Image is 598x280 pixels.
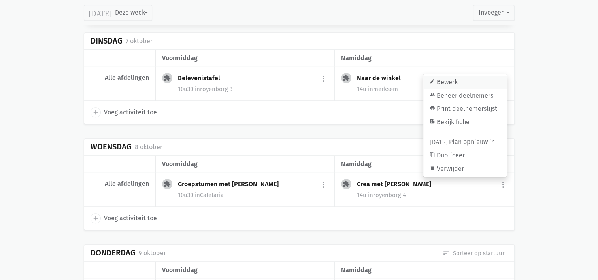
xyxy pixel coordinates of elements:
[91,248,136,257] div: Donderdag
[368,85,398,93] span: merksem
[357,180,438,188] div: Crea met [PERSON_NAME]
[430,165,435,171] i: delete
[195,191,200,199] span: in
[423,162,507,176] a: Verwijder
[430,119,435,124] i: summarize
[135,142,162,152] div: 8 oktober
[443,249,505,257] a: Sorteer op startuur
[357,74,407,82] div: Naar de winkel
[91,36,123,45] div: Dinsdag
[368,191,406,199] span: royenborg 4
[104,213,157,223] span: Voeg activiteit toe
[195,85,200,93] span: in
[357,191,366,199] span: 14u
[430,105,435,111] i: print
[368,85,373,93] span: in
[423,76,507,89] a: Bewerk
[91,213,157,223] a: add Voeg activiteit toe
[162,265,328,275] div: voormiddag
[423,89,507,102] a: Beheer deelnemers
[126,36,153,46] div: 7 oktober
[91,107,157,117] a: add Voeg activiteit toe
[195,191,224,199] span: Cafetaria
[423,115,507,129] a: Bekijk fiche
[164,180,171,187] i: extension
[178,85,193,93] span: 10u30
[91,142,132,151] div: Woensdag
[430,92,435,98] i: group
[368,191,373,199] span: in
[341,53,507,63] div: namiddag
[139,248,166,258] div: 9 oktober
[430,79,435,84] i: edit
[162,159,328,169] div: voormiddag
[341,159,507,169] div: namiddag
[178,180,285,188] div: Groepsturnen met [PERSON_NAME]
[343,74,350,81] i: extension
[430,139,447,144] i: [DATE]
[84,5,152,21] button: Deze week
[423,102,507,115] a: Print deelnemerslijst
[341,265,507,275] div: namiddag
[91,74,149,82] div: Alle afdelingen
[89,9,112,16] i: [DATE]
[423,136,507,149] a: Plan opnieuw in
[104,107,157,117] span: Voeg activiteit toe
[443,250,450,257] i: sort
[178,74,226,82] div: Belevenistafel
[430,152,435,157] i: content_copy
[178,191,193,199] span: 10u30
[92,109,99,116] i: add
[473,5,514,21] button: Invoegen
[423,149,507,162] a: Dupliceer
[92,215,99,222] i: add
[91,180,149,188] div: Alle afdelingen
[343,180,350,187] i: extension
[357,85,366,93] span: 14u
[164,74,171,81] i: extension
[162,53,328,63] div: voormiddag
[195,85,232,93] span: royenborg 3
